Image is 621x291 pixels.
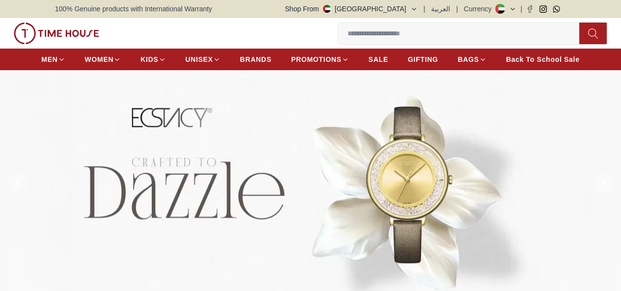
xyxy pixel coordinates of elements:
a: BAGS [458,51,486,68]
button: Shop From[GEOGRAPHIC_DATA] [285,4,418,14]
a: Back To School Sale [506,51,580,68]
span: | [456,4,458,14]
a: BRANDS [240,51,271,68]
a: Instagram [540,5,547,13]
span: GIFTING [408,54,438,64]
span: WOMEN [85,54,114,64]
div: Currency [464,4,496,14]
span: BAGS [458,54,479,64]
span: PROMOTIONS [291,54,342,64]
a: Whatsapp [553,5,560,13]
span: MEN [41,54,57,64]
a: PROMOTIONS [291,51,349,68]
span: 100% Genuine products with International Warranty [55,4,212,14]
a: UNISEX [186,51,220,68]
a: MEN [41,51,65,68]
a: WOMEN [85,51,121,68]
button: العربية [431,4,450,14]
span: Back To School Sale [506,54,580,64]
a: KIDS [140,51,165,68]
img: ... [14,23,99,44]
span: | [520,4,522,14]
span: UNISEX [186,54,213,64]
span: KIDS [140,54,158,64]
span: | [424,4,426,14]
a: GIFTING [408,51,438,68]
img: United Arab Emirates [323,5,331,13]
a: SALE [369,51,388,68]
span: BRANDS [240,54,271,64]
a: Facebook [526,5,534,13]
span: SALE [369,54,388,64]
